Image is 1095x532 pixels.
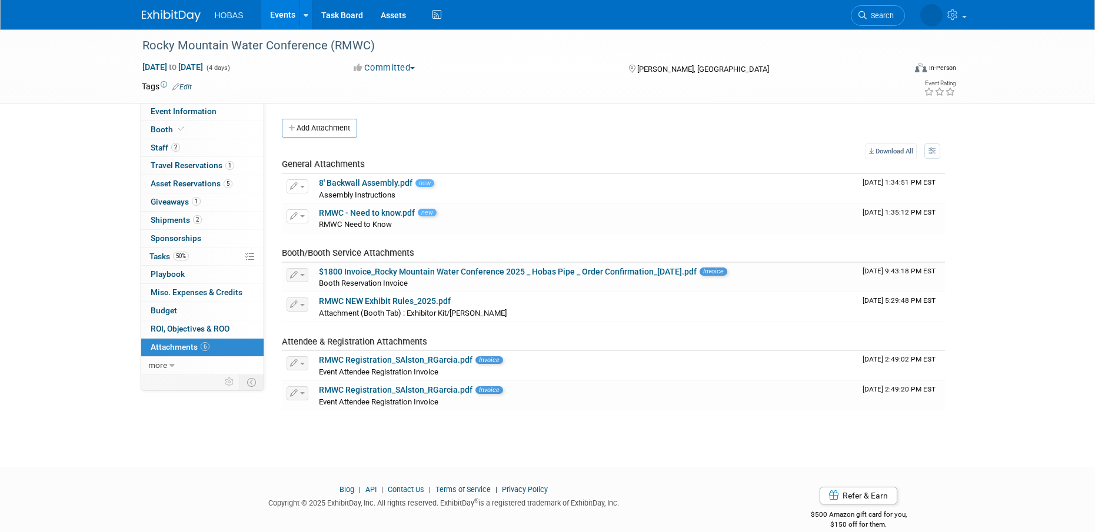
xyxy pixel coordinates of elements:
span: Misc. Expenses & Credits [151,287,242,297]
span: Booth [151,125,187,134]
span: Attachment (Booth Tab) : Exhibitor Kit/[PERSON_NAME] [319,309,507,317]
div: $150 off for them. [764,520,954,530]
span: Playbook [151,269,185,279]
span: 1 [225,161,234,170]
span: Invoice [475,386,503,394]
button: Add Attachment [282,119,357,138]
span: | [492,485,500,494]
sup: ® [474,497,478,504]
td: Upload Timestamp [858,204,945,233]
a: ROI, Objectives & ROO [141,320,264,338]
td: Upload Timestamp [858,263,945,292]
span: HOBAS [215,11,244,20]
a: Privacy Policy [502,485,548,494]
button: Committed [350,62,420,74]
span: to [167,62,178,72]
span: [DATE] [DATE] [142,62,204,72]
span: Event Attendee Registration Invoice [319,367,438,376]
a: RMWC Registration_SAlston_RGarcia.pdf [319,355,472,364]
span: 2 [171,143,180,152]
a: Refer & Earn [820,487,897,504]
div: Copyright © 2025 ExhibitDay, Inc. All rights reserved. ExhibitDay is a registered trademark of Ex... [142,495,747,508]
a: Budget [141,302,264,320]
a: 8' Backwall Assembly.pdf [319,178,412,188]
span: Search [867,11,894,20]
a: Travel Reservations1 [141,157,264,175]
a: Staff2 [141,139,264,157]
div: Event Rating [924,81,956,86]
a: Attachments6 [141,339,264,356]
a: RMWC NEW Exhibit Rules_2025.pdf [319,296,451,306]
a: Booth [141,121,264,139]
div: Event Format [836,61,957,79]
img: Lia Chowdhury [920,4,943,26]
a: Sponsorships [141,230,264,247]
a: RMWC - Need to know.pdf [319,208,415,218]
span: | [356,485,364,494]
a: Edit [172,83,192,91]
span: Event Attendee Registration Invoice [319,397,438,406]
span: Budget [151,306,177,315]
a: Blog [340,485,354,494]
span: Giveaways [151,197,201,206]
span: Upload Timestamp [863,385,936,393]
a: Giveaways1 [141,193,264,211]
span: Upload Timestamp [863,208,936,216]
span: Tasks [149,252,189,261]
span: Staff [151,143,180,152]
span: [PERSON_NAME], [GEOGRAPHIC_DATA] [637,65,769,73]
i: Booth reservation complete [178,126,184,132]
span: Booth Reservation Invoice [319,279,408,287]
a: Shipments2 [141,212,264,229]
a: Terms of Service [435,485,491,494]
td: Tags [142,81,192,92]
a: API [365,485,377,494]
span: | [426,485,434,494]
a: more [141,357,264,374]
img: ExhibitDay [142,10,201,22]
a: Search [851,5,905,26]
span: ROI, Objectives & ROO [151,324,229,333]
span: Upload Timestamp [863,178,936,186]
div: Rocky Mountain Water Conference (RMWC) [138,35,887,56]
td: Upload Timestamp [858,381,945,410]
span: Sponsorships [151,233,201,243]
a: RMWC Registration_SAlston_RGarcia.pdf [319,385,472,394]
span: new [418,209,437,216]
span: 5 [224,179,232,188]
span: General Attachments [282,159,365,169]
span: Shipments [151,215,202,225]
td: Upload Timestamp [858,292,945,322]
span: | [378,485,386,494]
span: Upload Timestamp [863,267,936,275]
span: Upload Timestamp [863,355,936,363]
a: Playbook [141,266,264,283]
span: 50% [173,252,189,260]
span: more [148,360,167,370]
td: Upload Timestamp [858,351,945,380]
td: Toggle Event Tabs [239,374,264,390]
span: 2 [193,215,202,224]
span: RMWC Need to Know [319,220,392,229]
a: Download All [866,143,917,159]
span: Attachments [151,342,209,352]
span: Travel Reservations [151,160,234,170]
td: Personalize Event Tab Strip [219,374,240,390]
td: Upload Timestamp [858,174,945,203]
a: Asset Reservations5 [141,175,264,193]
div: $500 Amazon gift card for you, [764,502,954,529]
span: Event Information [151,106,217,116]
span: Assembly Instructions [319,190,395,199]
a: Event Information [141,103,264,121]
span: new [415,179,434,187]
a: Misc. Expenses & Credits [141,284,264,302]
span: Attendee & Registration Attachments [282,336,427,347]
span: 1 [192,197,201,206]
a: Contact Us [388,485,424,494]
span: Asset Reservations [151,179,232,188]
a: $1800 Invoice_Rocky Mountain Water Conference 2025 _ Hobas Pipe _ Order Confirmation_[DATE].pdf [319,267,697,276]
span: Invoice [700,267,727,275]
div: In-Person [928,63,956,72]
span: (4 days) [205,64,230,72]
a: Tasks50% [141,248,264,266]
